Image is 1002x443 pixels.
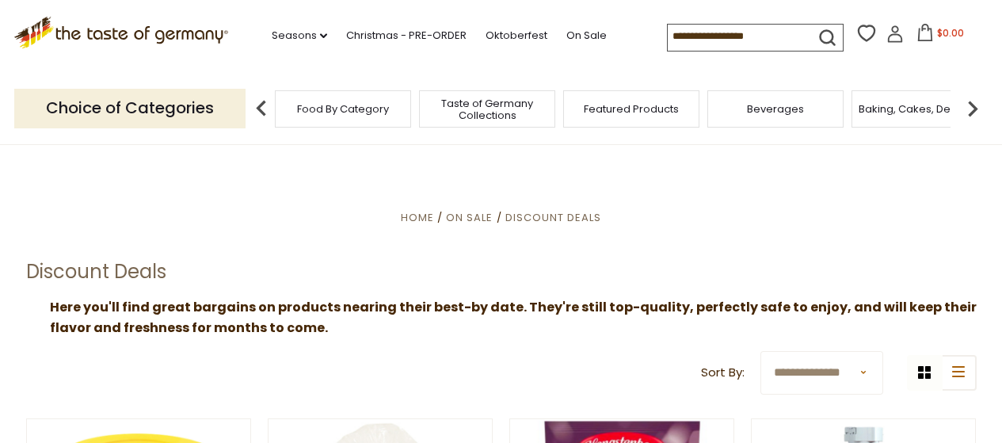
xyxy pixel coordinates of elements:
[957,93,989,124] img: next arrow
[346,27,467,44] a: Christmas - PRE-ORDER
[486,27,547,44] a: Oktoberfest
[14,89,246,128] p: Choice of Categories
[907,24,974,48] button: $0.00
[246,93,277,124] img: previous arrow
[701,363,745,383] label: Sort By:
[747,103,804,115] a: Beverages
[446,210,493,225] a: On Sale
[26,260,166,284] h1: Discount Deals
[401,210,434,225] a: Home
[272,27,327,44] a: Seasons
[859,103,981,115] a: Baking, Cakes, Desserts
[566,27,607,44] a: On Sale
[50,298,977,338] strong: Here you'll find great bargains on products nearing their best-by date. They're still top-quality...
[424,97,551,121] a: Taste of Germany Collections
[584,103,679,115] a: Featured Products
[505,210,601,225] a: Discount Deals
[937,26,964,40] span: $0.00
[297,103,389,115] a: Food By Category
